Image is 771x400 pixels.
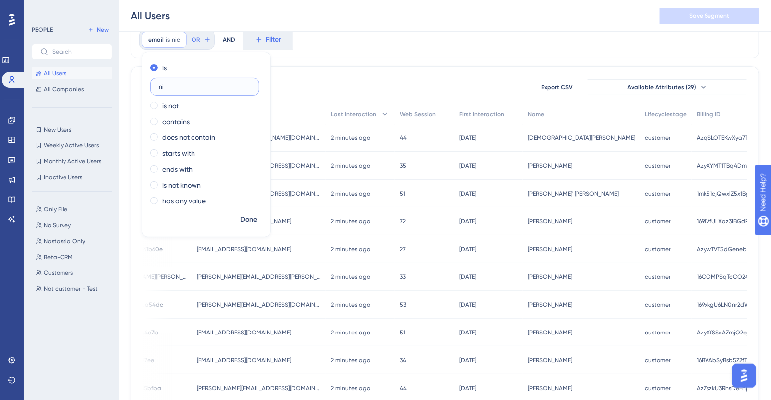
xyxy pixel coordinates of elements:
[400,162,406,170] span: 35
[528,134,635,142] span: [DEMOGRAPHIC_DATA][PERSON_NAME]
[331,329,370,336] time: 2 minutes ago
[32,171,112,183] button: Inactive Users
[197,356,291,364] span: [EMAIL_ADDRESS][DOMAIN_NAME]
[44,205,67,213] span: Only Elle
[400,110,436,118] span: Web Session
[159,83,251,90] input: Type the value
[697,245,753,253] span: AzywTVT5dGenebJs
[52,48,104,55] input: Search
[197,384,321,392] span: [PERSON_NAME][EMAIL_ADDRESS][DOMAIN_NAME]
[235,211,262,229] button: Done
[400,134,407,142] span: 44
[44,126,71,133] span: New Users
[528,356,572,364] span: [PERSON_NAME]
[697,273,760,281] span: 16COMPSqTcCO24nKw
[243,30,293,50] button: Filter
[32,219,118,231] button: No Survey
[32,67,112,79] button: All Users
[162,195,206,207] label: has any value
[645,301,671,309] span: customer
[697,162,753,170] span: AzyXYMT1TBq4DmPs
[32,251,118,263] button: Beta-CRM
[32,267,118,279] button: Customers
[44,237,85,245] span: Nastassia Only
[162,132,215,143] label: does not contain
[528,329,572,336] span: [PERSON_NAME]
[459,110,504,118] span: First Interaction
[400,384,407,392] span: 44
[697,356,751,364] span: 16BVAbSyBsb5Z2fTN
[32,155,112,167] button: Monthly Active Users
[331,246,370,253] time: 2 minutes ago
[331,273,370,280] time: 2 minutes ago
[44,141,99,149] span: Weekly Active Users
[697,134,755,142] span: AzqSLOTEKwXya7T0z
[697,329,752,336] span: AzyXfSSxAZmjO2oja
[400,273,406,281] span: 33
[44,157,101,165] span: Monthly Active Users
[172,36,180,44] span: nic
[400,245,406,253] span: 27
[459,218,476,225] time: [DATE]
[44,173,82,181] span: Inactive Users
[44,69,66,77] span: All Users
[697,384,753,392] span: AzZszkU3RhsDeEnpv
[528,162,572,170] span: [PERSON_NAME]
[400,329,405,336] span: 51
[44,85,84,93] span: All Companies
[459,162,476,169] time: [DATE]
[689,12,730,20] span: Save Segment
[162,163,193,175] label: ends with
[645,384,671,392] span: customer
[197,329,291,336] span: [EMAIL_ADDRESS][DOMAIN_NAME]
[400,217,406,225] span: 72
[266,34,282,46] span: Filter
[44,285,98,293] span: Not customer - Test
[162,179,201,191] label: is not known
[697,110,721,118] span: Billing ID
[645,329,671,336] span: customer
[197,273,321,281] span: [PERSON_NAME][EMAIL_ADDRESS][PERSON_NAME][DOMAIN_NAME]
[148,36,164,44] span: email
[459,134,476,141] time: [DATE]
[528,384,572,392] span: [PERSON_NAME]
[32,283,118,295] button: Not customer - Test
[645,134,671,142] span: customer
[162,100,179,112] label: is not
[223,30,235,50] div: AND
[84,24,112,36] button: New
[660,8,759,24] button: Save Segment
[331,357,370,364] time: 2 minutes ago
[331,110,376,118] span: Last Interaction
[588,79,747,95] button: Available Attributes (29)
[528,245,572,253] span: [PERSON_NAME]
[32,83,112,95] button: All Companies
[32,235,118,247] button: Nastassia Only
[23,2,62,14] span: Need Help?
[528,110,544,118] span: Name
[400,301,406,309] span: 53
[459,357,476,364] time: [DATE]
[697,190,753,198] span: 1mk51cjQwxlZ5x1BgY
[331,162,370,169] time: 2 minutes ago
[331,218,370,225] time: 2 minutes ago
[331,385,370,392] time: 2 minutes ago
[542,83,573,91] span: Export CSV
[645,245,671,253] span: customer
[528,301,572,309] span: [PERSON_NAME]
[192,36,200,44] span: OR
[459,190,476,197] time: [DATE]
[528,217,572,225] span: [PERSON_NAME]
[459,385,476,392] time: [DATE]
[44,253,73,261] span: Beta-CRM
[32,124,112,135] button: New Users
[32,203,118,215] button: Only Elle
[97,26,109,34] span: New
[162,62,167,74] label: is
[459,301,476,308] time: [DATE]
[191,32,212,48] button: OR
[528,273,572,281] span: [PERSON_NAME]
[459,246,476,253] time: [DATE]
